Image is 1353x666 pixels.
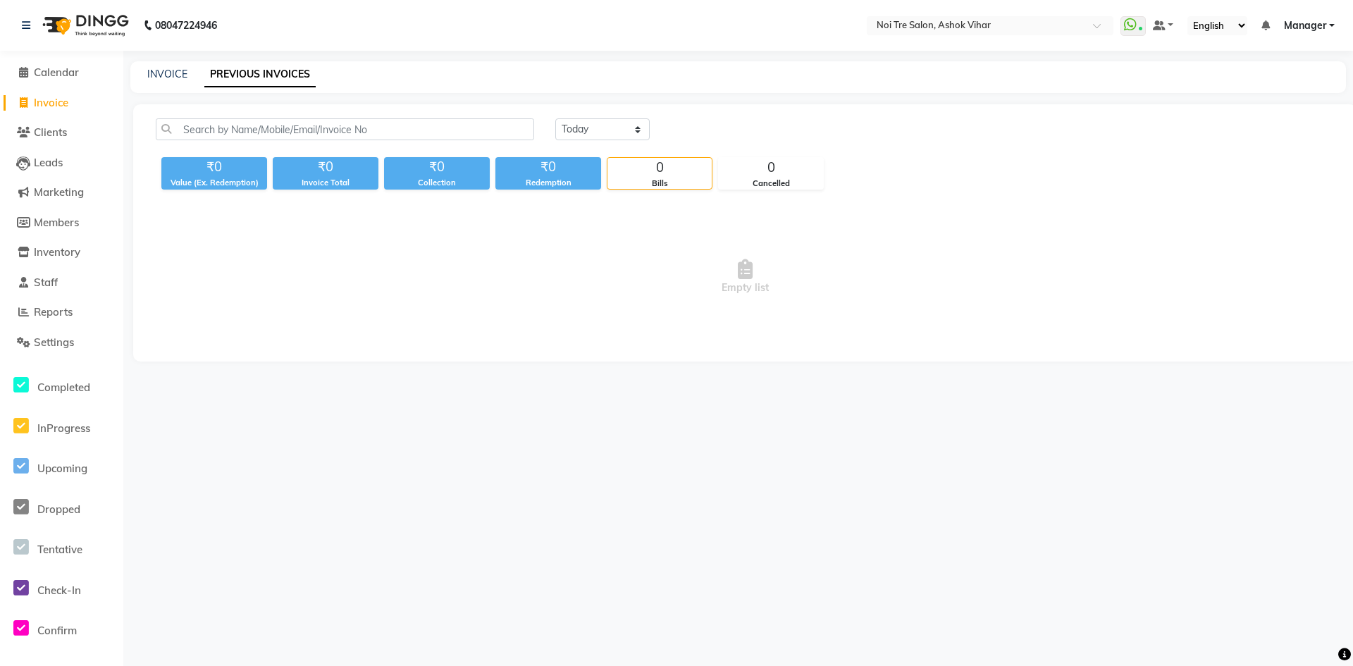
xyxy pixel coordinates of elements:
[4,95,120,111] a: Invoice
[34,156,63,169] span: Leads
[34,125,67,139] span: Clients
[273,157,378,177] div: ₹0
[719,158,823,178] div: 0
[607,158,712,178] div: 0
[204,62,316,87] a: PREVIOUS INVOICES
[37,543,82,556] span: Tentative
[4,245,120,261] a: Inventory
[1284,18,1326,33] span: Manager
[34,216,79,229] span: Members
[34,96,68,109] span: Invoice
[37,502,80,516] span: Dropped
[37,624,77,637] span: Confirm
[37,421,90,435] span: InProgress
[719,178,823,190] div: Cancelled
[4,335,120,351] a: Settings
[156,118,534,140] input: Search by Name/Mobile/Email/Invoice No
[37,381,90,394] span: Completed
[4,185,120,201] a: Marketing
[161,157,267,177] div: ₹0
[495,177,601,189] div: Redemption
[37,584,81,597] span: Check-In
[4,304,120,321] a: Reports
[607,178,712,190] div: Bills
[384,157,490,177] div: ₹0
[155,6,217,45] b: 08047224946
[4,65,120,81] a: Calendar
[34,185,84,199] span: Marketing
[161,177,267,189] div: Value (Ex. Redemption)
[4,125,120,141] a: Clients
[34,276,58,289] span: Staff
[147,68,187,80] a: INVOICE
[34,245,80,259] span: Inventory
[34,66,79,79] span: Calendar
[495,157,601,177] div: ₹0
[4,155,120,171] a: Leads
[34,305,73,319] span: Reports
[273,177,378,189] div: Invoice Total
[4,215,120,231] a: Members
[36,6,132,45] img: logo
[384,177,490,189] div: Collection
[4,275,120,291] a: Staff
[37,462,87,475] span: Upcoming
[156,206,1334,347] span: Empty list
[34,335,74,349] span: Settings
